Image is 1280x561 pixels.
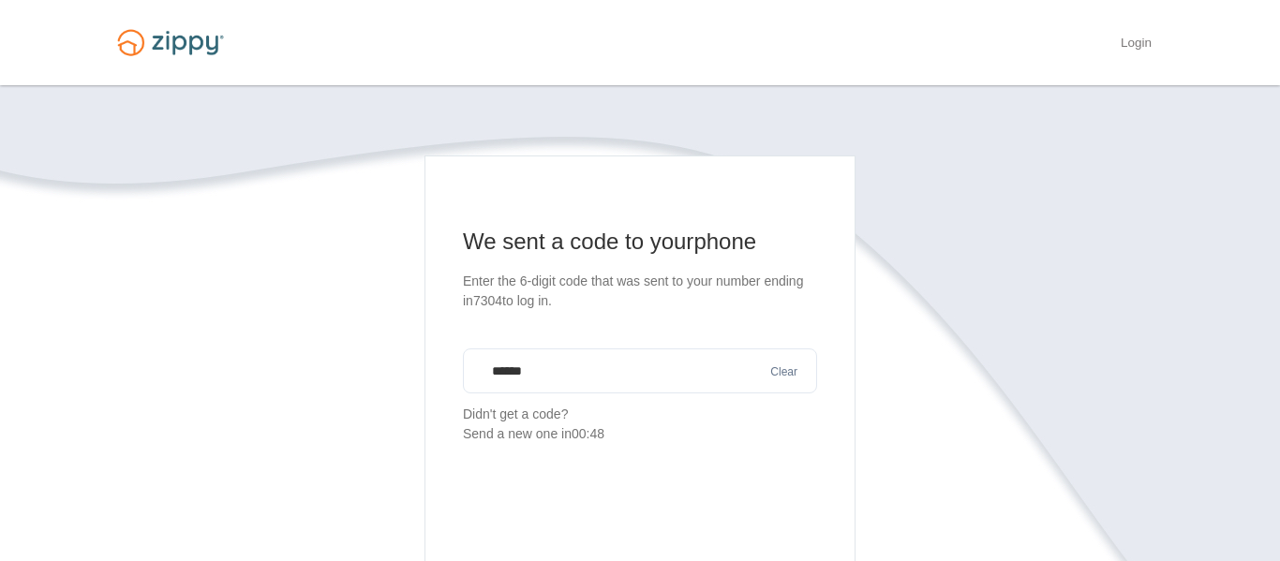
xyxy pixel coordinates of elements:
[106,21,235,65] img: Logo
[463,424,817,444] div: Send a new one in 00:48
[463,272,817,311] p: Enter the 6-digit code that was sent to your number ending in 7304 to log in.
[463,227,817,257] h1: We sent a code to your phone
[765,363,803,381] button: Clear
[1121,36,1152,54] a: Login
[463,405,817,444] p: Didn't get a code?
